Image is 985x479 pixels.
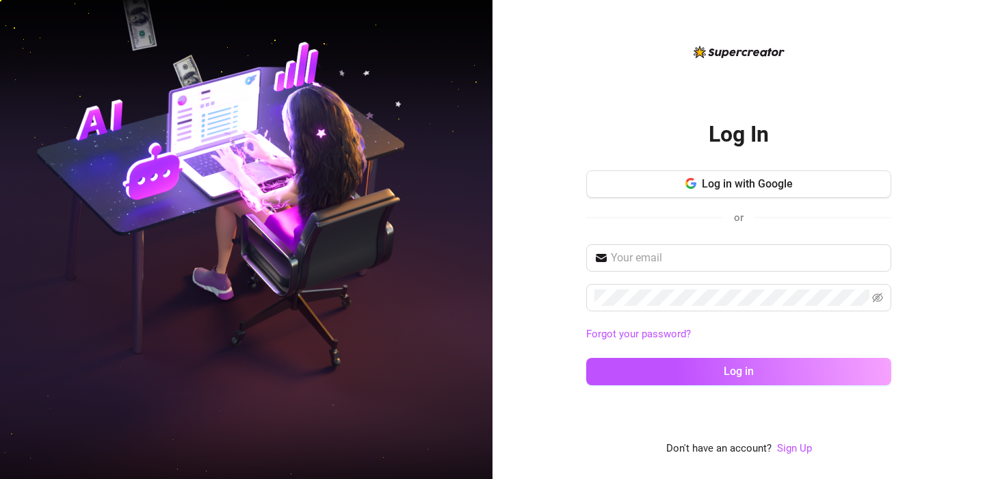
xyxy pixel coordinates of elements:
span: eye-invisible [872,292,883,303]
button: Log in with Google [586,170,891,198]
button: Log in [586,358,891,385]
h2: Log In [709,120,769,148]
a: Sign Up [777,442,812,454]
span: Log in [724,365,754,378]
input: Your email [611,250,883,266]
a: Sign Up [777,441,812,457]
img: logo-BBDzfeDw.svg [694,46,785,58]
a: Forgot your password? [586,326,891,343]
span: or [734,211,744,224]
a: Forgot your password? [586,328,691,340]
span: Don't have an account? [666,441,772,457]
span: Log in with Google [702,177,793,190]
